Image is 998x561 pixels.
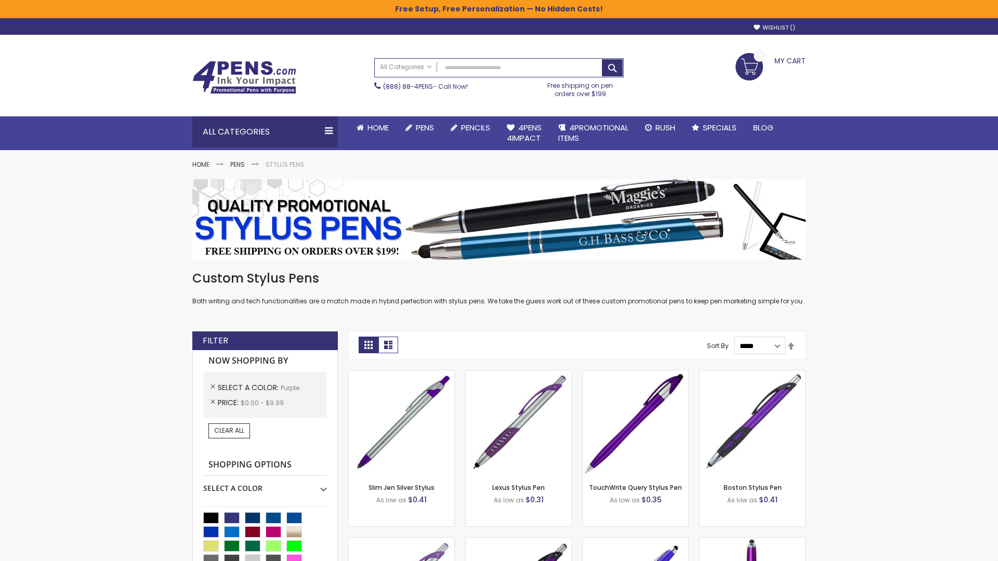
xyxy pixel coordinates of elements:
span: Price [218,397,241,408]
span: 4PROMOTIONAL ITEMS [558,122,628,143]
span: $0.41 [408,495,427,505]
a: Slim Jen Silver Stylus [369,483,435,492]
span: All Categories [380,63,432,71]
span: 4Pens 4impact [507,122,542,143]
div: Both writing and tech functionalities are a match made in hybrid perfection with stylus pens. We ... [192,270,806,306]
span: Home [367,122,389,133]
span: - Call Now! [383,82,468,91]
strong: Stylus Pens [266,160,304,169]
span: Select A Color [218,382,281,393]
span: As low as [376,496,406,504]
span: As low as [610,496,640,504]
a: Lexus Stylus Pen-Purple [466,370,571,379]
img: 4Pens Custom Pens and Promotional Products [192,61,296,94]
strong: Grid [359,337,378,353]
a: Pencils [442,116,498,139]
a: Wishlist [754,24,795,32]
a: Clear All [208,423,250,438]
a: Sierra Stylus Twist Pen-Purple [583,537,688,546]
span: Rush [655,122,675,133]
a: TouchWrite Query Stylus Pen-Purple [583,370,688,379]
span: As low as [494,496,524,504]
a: Boston Stylus Pen-Purple [700,370,805,379]
span: $0.31 [526,495,544,505]
a: Boston Silver Stylus Pen-Purple [349,537,454,546]
strong: Now Shopping by [203,350,327,372]
img: Lexus Stylus Pen-Purple [466,370,571,476]
a: 4PROMOTIONALITEMS [550,116,637,150]
a: Pens [397,116,442,139]
span: As low as [727,496,757,504]
a: Lexus Stylus Pen [492,483,545,492]
strong: Shopping Options [203,454,327,476]
div: Free shipping on pen orders over $199 [537,77,624,98]
img: Stylus Pens [192,179,806,260]
a: TouchWrite Query Stylus Pen [589,483,682,492]
a: Slim Jen Silver Stylus-Purple [349,370,454,379]
a: Blog [745,116,782,139]
span: Purple [281,383,299,392]
a: Boston Stylus Pen [724,483,782,492]
img: Boston Stylus Pen-Purple [700,370,805,476]
img: TouchWrite Query Stylus Pen-Purple [583,370,688,476]
img: Slim Jen Silver Stylus-Purple [349,370,454,476]
a: TouchWrite Command Stylus Pen-Purple [700,537,805,546]
span: Pens [416,122,434,133]
span: Clear All [214,426,244,435]
span: Specials [703,122,737,133]
div: All Categories [192,116,338,148]
a: Specials [684,116,745,139]
h1: Custom Stylus Pens [192,270,806,287]
a: All Categories [375,59,437,76]
strong: Filter [203,335,228,346]
a: Lexus Metallic Stylus Pen-Purple [466,537,571,546]
span: $0.41 [759,495,778,505]
span: Blog [753,122,773,133]
label: Sort By [707,341,729,350]
a: Rush [637,116,684,139]
a: 4Pens4impact [498,116,550,150]
a: Home [192,160,209,169]
a: Home [348,116,397,139]
div: Select A Color [203,476,327,493]
span: $0.35 [641,495,662,505]
span: Pencils [461,122,490,133]
a: Pens [230,160,245,169]
a: (888) 88-4PENS [383,82,433,91]
span: $0.00 - $9.99 [241,398,284,407]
